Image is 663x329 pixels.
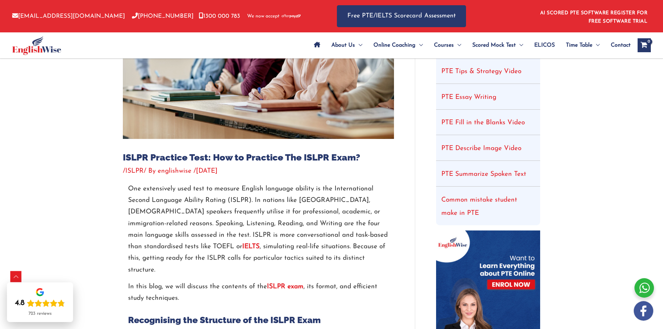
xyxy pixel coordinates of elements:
[536,5,651,28] aside: Header Widget 1
[634,301,653,321] img: white-facebook.png
[441,197,517,217] a: Common mistake student make in PTE
[441,94,496,101] a: PTE Essay Writing
[125,168,144,174] a: ISLPR
[416,33,423,57] span: Menu Toggle
[373,33,416,57] span: Online Coaching
[605,33,631,57] a: Contact
[196,168,218,174] span: [DATE]
[15,298,25,308] div: 4.8
[441,119,525,126] a: PTE Fill in the Blanks Video
[434,33,454,57] span: Courses
[441,68,521,75] a: PTE Tips & Strategy Video
[560,33,605,57] a: Time TableMenu Toggle
[199,13,240,19] a: 1300 000 783
[540,10,648,24] a: AI SCORED PTE SOFTWARE REGISTER FOR FREE SOFTWARE TRIAL
[472,33,516,57] span: Scored Mock Test
[128,183,389,276] p: One extensively used test to measure English language ability is the International Second Languag...
[12,13,125,19] a: [EMAIL_ADDRESS][DOMAIN_NAME]
[355,33,362,57] span: Menu Toggle
[428,33,467,57] a: CoursesMenu Toggle
[331,33,355,57] span: About Us
[368,33,428,57] a: Online CoachingMenu Toggle
[242,243,260,250] a: IELTS
[592,33,600,57] span: Menu Toggle
[123,152,394,163] h1: ISLPR Practice Test: How to Practice The ISLPR Exam?
[467,33,529,57] a: Scored Mock TestMenu Toggle
[267,283,303,290] a: ISLPR exam
[516,33,523,57] span: Menu Toggle
[132,13,194,19] a: [PHONE_NUMBER]
[534,33,555,57] span: ELICOS
[128,281,389,304] p: In this blog, we will discuss the contents of the , its format, and efficient study techniques.
[308,33,631,57] nav: Site Navigation: Main Menu
[12,36,61,55] img: cropped-ew-logo
[454,33,461,57] span: Menu Toggle
[441,145,521,152] a: PTE Describe Image Video
[337,5,466,27] a: Free PTE/IELTS Scorecard Assessment
[158,168,191,174] span: englishwise
[282,14,301,18] img: Afterpay-Logo
[247,13,279,20] span: We now accept
[123,166,394,176] div: / / By /
[529,33,560,57] a: ELICOS
[158,168,194,174] a: englishwise
[441,171,526,178] a: PTE Summarize Spoken Text
[611,33,631,57] span: Contact
[638,38,651,52] a: View Shopping Cart, empty
[15,298,65,308] div: Rating: 4.8 out of 5
[128,314,389,326] h2: Recognising the Structure of the ISLPR Exam
[326,33,368,57] a: About UsMenu Toggle
[29,311,52,316] div: 723 reviews
[566,33,592,57] span: Time Table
